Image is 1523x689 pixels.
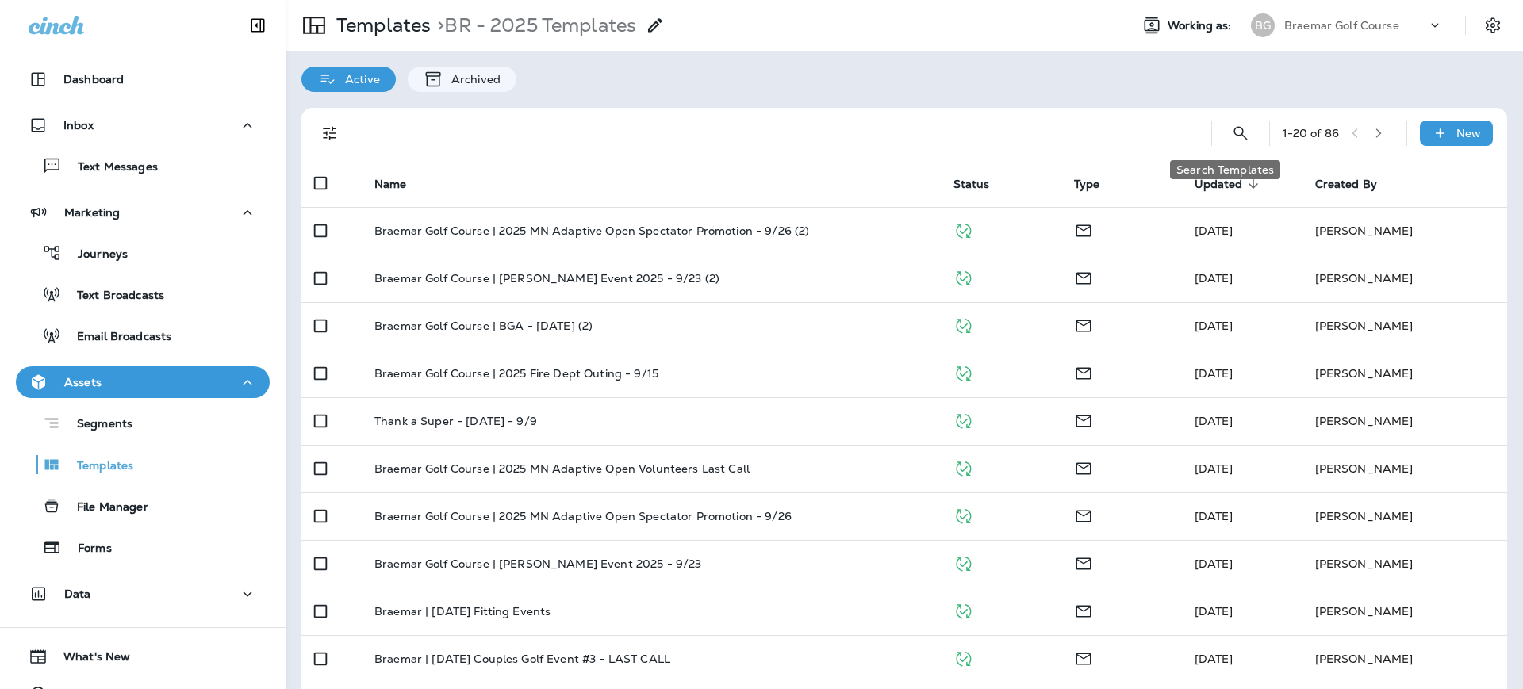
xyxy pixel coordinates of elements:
[16,63,270,95] button: Dashboard
[1302,207,1507,255] td: [PERSON_NAME]
[1195,509,1233,523] span: Jake Hopkins
[953,412,973,427] span: Published
[1302,302,1507,350] td: [PERSON_NAME]
[1170,160,1280,179] div: Search Templates
[1074,365,1093,379] span: Email
[374,462,750,475] p: Braemar Golf Course | 2025 MN Adaptive Open Volunteers Last Call
[16,319,270,352] button: Email Broadcasts
[1074,603,1093,617] span: Email
[61,289,164,304] p: Text Broadcasts
[1074,270,1093,284] span: Email
[16,109,270,141] button: Inbox
[1195,178,1243,191] span: Updated
[953,317,973,331] span: Published
[337,73,380,86] p: Active
[1284,19,1399,32] p: Braemar Golf Course
[1074,177,1121,191] span: Type
[1195,557,1233,571] span: Jake Hopkins
[236,10,280,41] button: Collapse Sidebar
[374,178,407,191] span: Name
[1251,13,1275,37] div: BG
[1074,460,1093,474] span: Email
[374,272,719,285] p: Braemar Golf Course | [PERSON_NAME] Event 2025 - 9/23 (2)
[953,222,973,236] span: Published
[953,460,973,474] span: Published
[1456,127,1481,140] p: New
[374,320,593,332] p: Braemar Golf Course | BGA - [DATE] (2)
[62,160,158,175] p: Text Messages
[1225,117,1256,149] button: Search Templates
[1302,492,1507,540] td: [PERSON_NAME]
[1302,445,1507,492] td: [PERSON_NAME]
[16,236,270,270] button: Journeys
[61,417,132,433] p: Segments
[61,330,171,345] p: Email Broadcasts
[374,605,551,618] p: Braemar | [DATE] Fitting Events
[1195,319,1233,333] span: Jake Hopkins
[374,224,809,237] p: Braemar Golf Course | 2025 MN Adaptive Open Spectator Promotion - 9/26 (2)
[443,73,501,86] p: Archived
[1479,11,1507,40] button: Settings
[374,510,792,522] p: Braemar Golf Course | 2025 MN Adaptive Open Spectator Promotion - 9/26
[63,119,94,132] p: Inbox
[61,500,148,515] p: File Manager
[1315,178,1377,191] span: Created By
[953,603,973,617] span: Published
[16,406,270,440] button: Segments
[374,653,670,665] p: Braemar | [DATE] Couples Golf Event #3 - LAST CALL
[374,367,658,380] p: Braemar Golf Course | 2025 Fire Dept Outing - 9/15
[64,588,91,600] p: Data
[16,530,270,564] button: Forms
[1302,350,1507,397] td: [PERSON_NAME]
[953,507,973,522] span: Published
[953,177,1011,191] span: Status
[16,278,270,311] button: Text Broadcasts
[431,13,636,37] p: BR - 2025 Templates
[64,376,102,389] p: Assets
[1195,177,1264,191] span: Updated
[953,555,973,569] span: Published
[953,178,990,191] span: Status
[1074,317,1093,331] span: Email
[1195,271,1233,285] span: Jake Hopkins
[1074,412,1093,427] span: Email
[1074,178,1100,191] span: Type
[1302,588,1507,635] td: [PERSON_NAME]
[64,206,120,219] p: Marketing
[314,117,346,149] button: Filters
[16,489,270,522] button: File Manager
[16,578,270,610] button: Data
[1074,555,1093,569] span: Email
[61,459,133,474] p: Templates
[63,73,124,86] p: Dashboard
[1195,224,1233,238] span: Jake Hopkins
[1283,127,1339,140] div: 1 - 20 of 86
[1195,366,1233,381] span: Jake Hopkins
[1302,635,1507,683] td: [PERSON_NAME]
[1074,222,1093,236] span: Email
[48,650,130,669] span: What's New
[374,177,428,191] span: Name
[1302,397,1507,445] td: [PERSON_NAME]
[16,366,270,398] button: Assets
[1168,19,1235,33] span: Working as:
[330,13,431,37] p: Templates
[16,448,270,481] button: Templates
[1195,604,1233,618] span: Meredith Otero
[953,365,973,379] span: Published
[953,270,973,284] span: Published
[16,197,270,228] button: Marketing
[16,641,270,672] button: What's New
[1302,255,1507,302] td: [PERSON_NAME]
[16,149,270,182] button: Text Messages
[374,557,701,570] p: Braemar Golf Course | [PERSON_NAME] Event 2025 - 9/23
[1195,461,1233,476] span: Jake Hopkins
[1195,414,1233,428] span: Jake Hopkins
[1074,650,1093,664] span: Email
[953,650,973,664] span: Published
[1302,540,1507,588] td: [PERSON_NAME]
[1074,507,1093,522] span: Email
[374,415,537,427] p: Thank a Super - [DATE] - 9/9
[1195,652,1233,666] span: Meredith Otero
[1315,177,1398,191] span: Created By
